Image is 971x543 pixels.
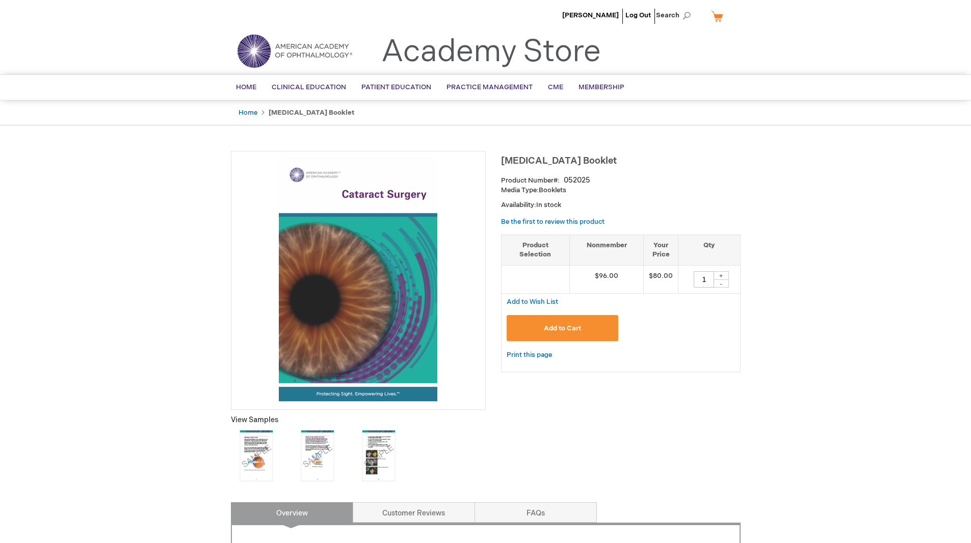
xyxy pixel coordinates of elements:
[507,315,619,341] button: Add to Cart
[569,235,644,265] th: Nonmember
[562,11,619,19] a: [PERSON_NAME]
[564,175,590,186] div: 052025
[353,502,475,523] a: Customer Reviews
[714,271,729,280] div: +
[694,271,714,288] input: Qty
[231,415,486,425] p: View Samples
[361,83,431,91] span: Patient Education
[272,83,346,91] span: Clinical Education
[236,83,256,91] span: Home
[231,430,282,481] img: Click to view
[501,176,560,185] strong: Product Number
[353,430,404,481] img: Click to view
[501,200,741,210] p: Availability:
[501,186,741,195] p: Booklets
[644,265,678,293] td: $80.00
[231,502,353,523] a: Overview
[269,109,354,117] strong: [MEDICAL_DATA] Booklet
[544,324,581,332] span: Add to Cart
[501,186,539,194] strong: Media Type:
[447,83,533,91] span: Practice Management
[714,279,729,288] div: -
[279,157,437,401] img: Cataract Surgery Booklet
[507,297,558,306] a: Add to Wish List
[625,11,651,19] a: Log Out
[502,235,570,265] th: Product Selection
[501,218,605,226] a: Be the first to review this product
[507,349,552,361] a: Print this page
[507,298,558,306] span: Add to Wish List
[644,235,678,265] th: Your Price
[536,201,561,209] span: In stock
[381,34,601,70] a: Academy Store
[239,109,257,117] a: Home
[579,83,624,91] span: Membership
[656,5,695,25] span: Search
[678,235,740,265] th: Qty
[292,430,343,481] img: Click to view
[475,502,597,523] a: FAQs
[501,156,617,166] span: [MEDICAL_DATA] Booklet
[548,83,563,91] span: CME
[569,265,644,293] td: $96.00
